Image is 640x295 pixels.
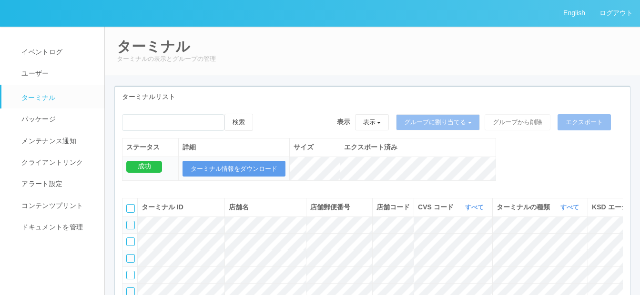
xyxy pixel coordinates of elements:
a: ドキュメントを管理 [1,216,113,238]
span: 店舗郵便番号 [310,203,350,211]
span: 店舗コード [376,203,410,211]
div: ターミナル ID [142,202,221,212]
button: 表示 [355,114,389,130]
span: クライアントリンク [19,158,83,166]
button: エクスポート [558,114,611,130]
button: ターミナル情報をダウンロード [183,161,285,177]
span: ユーザー [19,69,49,77]
button: グループから削除 [485,114,550,130]
div: 成功 [126,161,162,173]
span: メンテナンス通知 [19,137,76,145]
span: ドキュメントを管理 [19,223,83,231]
a: アラート設定 [1,173,113,195]
a: すべて [465,204,486,211]
span: ターミナル [19,94,56,101]
button: 検索 [224,114,253,131]
a: メンテナンス通知 [1,130,113,152]
a: ターミナル [1,85,113,108]
a: コンテンツプリント [1,195,113,216]
p: ターミナルの表示とグループの管理 [117,54,628,64]
span: コンテンツプリント [19,202,83,209]
span: パッケージ [19,115,56,123]
button: グループに割り当てる [396,114,480,130]
span: 表示 [337,117,350,127]
span: 店舗名 [229,203,249,211]
a: イベントログ [1,41,113,63]
a: すべて [560,204,581,211]
span: アラート設定 [19,180,62,187]
div: 詳細 [183,142,285,152]
a: ユーザー [1,63,113,84]
span: CVS コード [418,202,456,212]
h2: ターミナル [117,39,628,54]
div: エクスポート済み [344,142,492,152]
button: すべて [463,203,488,212]
button: すべて [558,203,584,212]
a: クライアントリンク [1,152,113,173]
div: ターミナルリスト [115,87,630,107]
a: パッケージ [1,108,113,130]
div: ステータス [126,142,174,152]
span: ターミナルの種類 [497,202,552,212]
div: サイズ [294,142,336,152]
span: イベントログ [19,48,62,56]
